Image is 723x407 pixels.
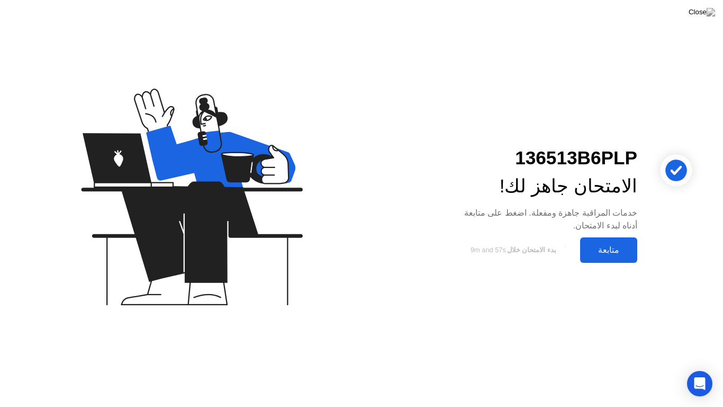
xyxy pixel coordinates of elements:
span: 9m and 57s [471,246,506,254]
div: الامتحان جاهز لك! [450,172,637,200]
div: 136513B6PLP [450,144,637,172]
div: خدمات المراقبة جاهزة ومفعلة. اضغط على متابعة أدناه لبدء الامتحان. [450,207,637,232]
button: متابعة [580,237,637,263]
img: Close [689,8,715,16]
div: Open Intercom Messenger [687,371,712,396]
button: بدء الامتحان خلال9m and 57s [450,240,575,260]
div: متابعة [583,245,634,255]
